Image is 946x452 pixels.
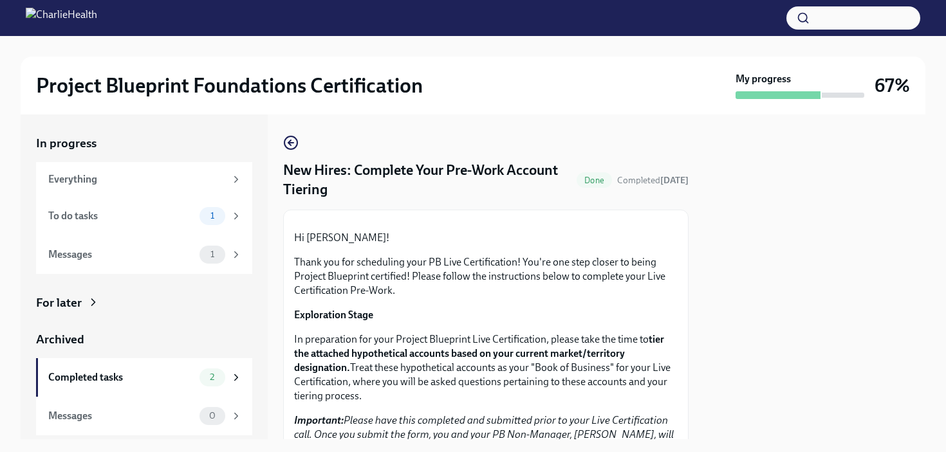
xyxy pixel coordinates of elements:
p: Thank you for scheduling your PB Live Certification! You're one step closer to being Project Blue... [294,255,678,298]
p: Hi [PERSON_NAME]! [294,231,678,245]
span: September 30th, 2025 21:15 [617,174,689,186]
strong: [DATE] [660,175,689,186]
strong: My progress [736,72,791,86]
strong: tier the attached hypothetical accounts based on your current market/territory designation. [294,333,664,374]
a: To do tasks1 [36,197,252,235]
strong: Important: [294,414,344,426]
span: 1 [203,249,222,259]
a: In progress [36,135,252,152]
a: Messages1 [36,235,252,274]
span: Completed [617,175,689,186]
div: Messages [48,248,194,262]
span: Done [577,176,612,185]
h2: Project Blueprint Foundations Certification [36,73,423,98]
a: Completed tasks2 [36,358,252,397]
strong: Exploration Stage [294,309,373,321]
a: For later [36,294,252,311]
a: Messages0 [36,397,252,435]
div: Everything [48,172,225,186]
span: 0 [201,411,223,420]
div: Completed tasks [48,370,194,384]
div: Messages [48,409,194,423]
h4: New Hires: Complete Your Pre-Work Account Tiering [283,161,571,199]
a: Archived [36,331,252,348]
div: For later [36,294,82,311]
h3: 67% [875,74,910,97]
div: To do tasks [48,209,194,223]
p: In preparation for your Project Blueprint Live Certification, please take the time to Treat these... [294,332,678,403]
span: 1 [203,211,222,221]
span: 2 [202,372,222,382]
img: CharlieHealth [26,8,97,28]
a: Everything [36,162,252,197]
